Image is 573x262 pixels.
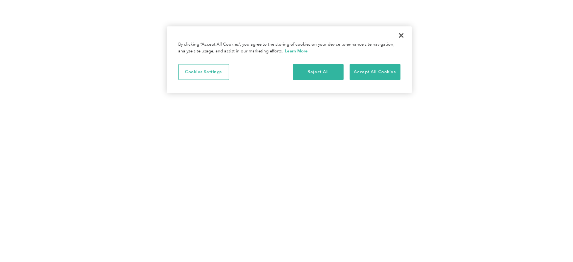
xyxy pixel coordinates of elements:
[178,64,229,80] button: Cookies Settings
[350,64,400,80] button: Accept All Cookies
[285,48,308,54] a: More information about your privacy, opens in a new tab
[167,26,412,93] div: Cookie banner
[293,64,344,80] button: Reject All
[178,41,400,55] div: By clicking “Accept All Cookies”, you agree to the storing of cookies on your device to enhance s...
[393,27,410,44] button: Close
[167,26,412,93] div: Privacy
